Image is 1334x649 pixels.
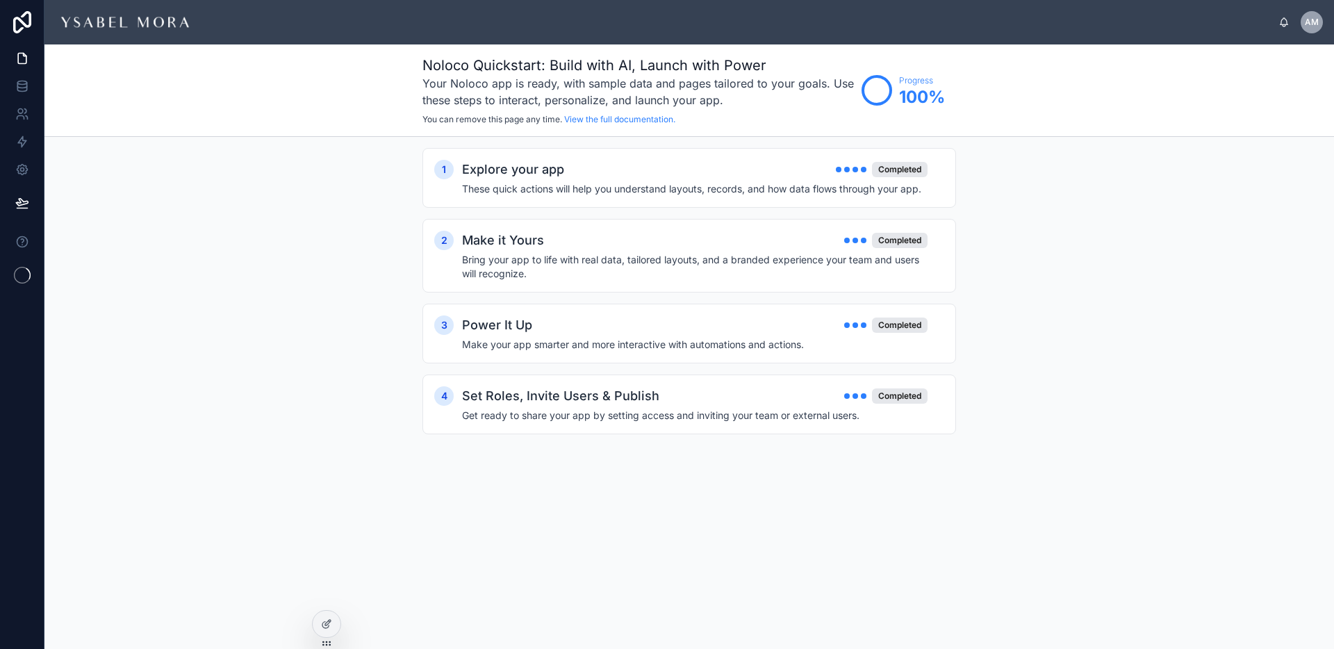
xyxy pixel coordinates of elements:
[899,86,945,108] span: 100 %
[44,137,1334,473] div: scrollable content
[1305,17,1319,28] span: AM
[434,231,454,250] div: 2
[434,386,454,406] div: 4
[422,114,562,124] span: You can remove this page any time.
[56,11,195,33] img: App logo
[422,75,855,108] h3: Your Noloco app is ready, with sample data and pages tailored to your goals. Use these steps to i...
[462,315,532,335] h2: Power It Up
[872,162,928,177] div: Completed
[462,338,928,352] h4: Make your app smarter and more interactive with automations and actions.
[462,253,928,281] h4: Bring your app to life with real data, tailored layouts, and a branded experience your team and u...
[899,75,945,86] span: Progress
[564,114,675,124] a: View the full documentation.
[434,315,454,335] div: 3
[462,409,928,422] h4: Get ready to share your app by setting access and inviting your team or external users.
[434,160,454,179] div: 1
[422,56,855,75] h1: Noloco Quickstart: Build with AI, Launch with Power
[462,386,659,406] h2: Set Roles, Invite Users & Publish
[462,160,564,179] h2: Explore your app
[462,231,544,250] h2: Make it Yours
[872,388,928,404] div: Completed
[462,182,928,196] h4: These quick actions will help you understand layouts, records, and how data flows through your app.
[872,318,928,333] div: Completed
[872,233,928,248] div: Completed
[206,19,1278,25] div: scrollable content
